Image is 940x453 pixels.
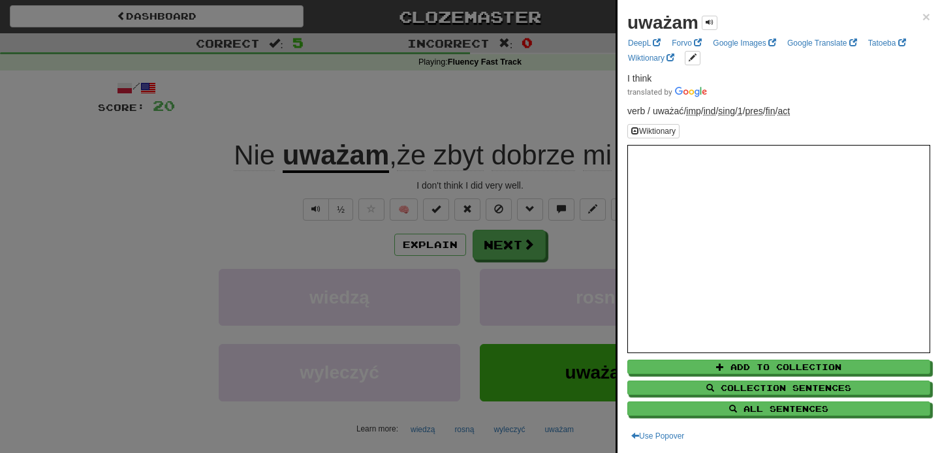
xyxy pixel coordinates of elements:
[922,9,930,24] span: ×
[627,124,680,138] button: Wiktionary
[745,106,766,116] span: /
[709,36,780,50] a: Google Images
[627,73,651,84] span: I think
[685,51,700,65] button: edit links
[686,106,703,116] span: /
[783,36,861,50] a: Google Translate
[718,106,735,116] abbr: Number: Singular number
[627,401,930,416] button: All Sentences
[627,104,930,117] p: verb / uważać /
[718,106,738,116] span: /
[627,87,707,97] img: Color short
[738,106,743,116] abbr: Person: First person
[627,429,688,443] button: Use Popover
[704,106,716,116] abbr: Mood: Indicative or realis
[922,10,930,23] button: Close
[777,106,790,116] abbr: Voice: Active or actor-focus voice
[704,106,719,116] span: /
[766,106,775,116] abbr: VerbForm: Finite verb
[624,36,665,50] a: DeepL
[864,36,910,50] a: Tatoeba
[668,36,706,50] a: Forvo
[745,106,763,116] abbr: Tense: Present / non-past tense / aorist
[738,106,745,116] span: /
[624,51,678,65] a: Wiktionary
[766,106,778,116] span: /
[627,360,930,374] button: Add to Collection
[627,381,930,395] button: Collection Sentences
[686,106,701,116] abbr: Aspect: Imperfect aspect
[627,12,698,33] strong: uważam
